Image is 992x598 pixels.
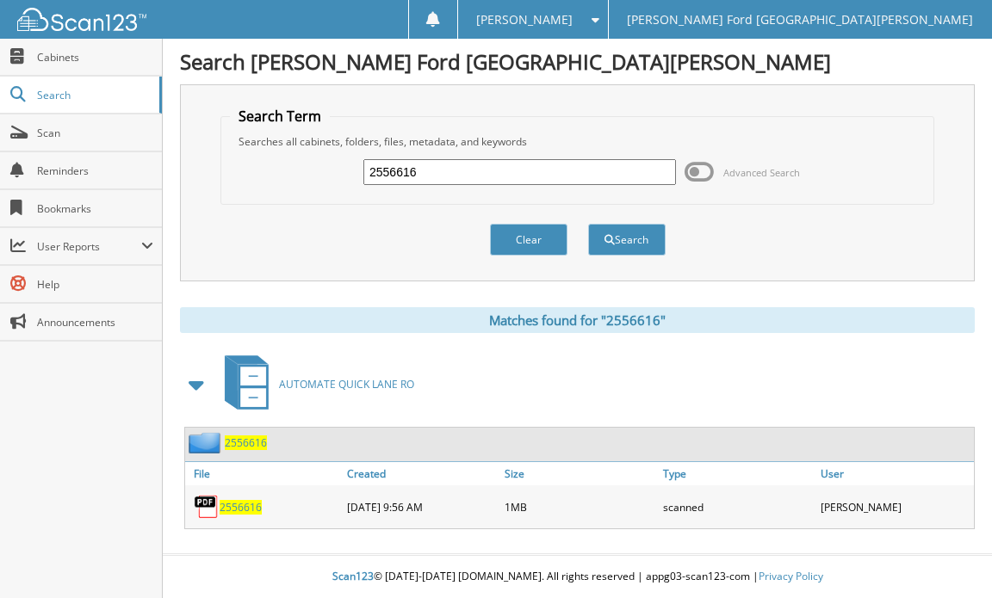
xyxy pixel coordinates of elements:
span: User Reports [37,239,141,254]
div: © [DATE]-[DATE] [DOMAIN_NAME]. All rights reserved | appg03-scan123-com | [163,556,992,598]
span: Search [37,88,151,102]
span: [PERSON_NAME] Ford [GEOGRAPHIC_DATA][PERSON_NAME] [627,15,973,25]
div: [PERSON_NAME] [816,490,974,524]
legend: Search Term [230,107,330,126]
span: Announcements [37,315,153,330]
a: 2556616 [225,435,267,450]
a: Size [500,462,658,485]
span: Help [37,277,153,292]
a: User [816,462,974,485]
span: Bookmarks [37,201,153,216]
div: [DATE] 9:56 AM [343,490,500,524]
a: 2556616 [220,500,262,515]
a: AUTOMATE QUICK LANE RO [214,350,414,418]
button: Clear [490,224,567,256]
span: Scan [37,126,153,140]
a: Privacy Policy [759,569,823,583]
a: Created [343,462,500,485]
div: Searches all cabinets, folders, files, metadata, and keywords [230,134,925,149]
span: [PERSON_NAME] [476,15,573,25]
h1: Search [PERSON_NAME] Ford [GEOGRAPHIC_DATA][PERSON_NAME] [180,47,975,76]
span: Cabinets [37,50,153,65]
div: Matches found for "2556616" [180,307,975,333]
span: Scan123 [332,569,374,583]
span: AUTOMATE QUICK LANE RO [279,377,414,391]
img: PDF.png [194,494,220,520]
button: Search [588,224,666,256]
span: Reminders [37,163,153,178]
img: scan123-logo-white.svg [17,8,146,31]
a: File [185,462,343,485]
img: folder2.png [189,432,225,453]
a: Type [659,462,816,485]
iframe: Chat Widget [906,515,992,598]
div: scanned [659,490,816,524]
div: 1MB [500,490,658,524]
span: Advanced Search [723,166,800,179]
